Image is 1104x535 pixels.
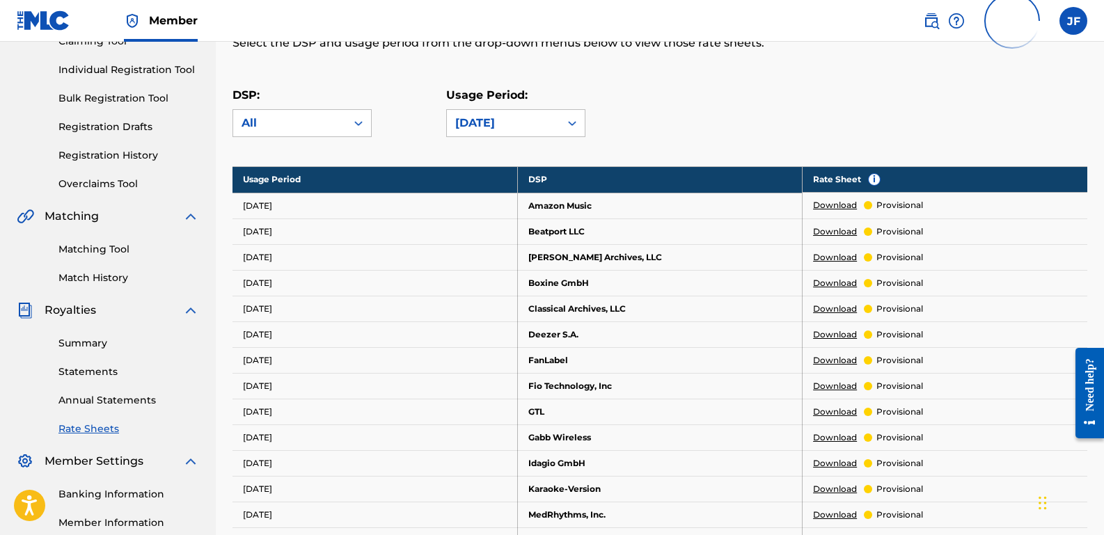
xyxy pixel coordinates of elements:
td: Beatport LLC [517,218,802,244]
div: All [242,115,338,131]
td: [DATE] [232,450,517,476]
a: Download [813,328,857,341]
a: Download [813,199,857,211]
a: Download [813,380,857,392]
a: Download [813,431,857,444]
a: Download [813,354,857,367]
a: Registration History [58,148,199,163]
td: Deezer S.A. [517,321,802,347]
img: Member Settings [17,453,33,470]
p: provisional [876,457,923,470]
p: provisional [876,431,923,444]
td: [DATE] [232,424,517,450]
td: GTL [517,399,802,424]
th: Usage Period [232,166,517,193]
a: Download [813,457,857,470]
td: [DATE] [232,347,517,373]
a: Rate Sheets [58,422,199,436]
a: Download [813,277,857,289]
td: Fio Technology, Inc [517,373,802,399]
a: Download [813,406,857,418]
img: expand [182,453,199,470]
p: provisional [876,251,923,264]
td: MedRhythms, Inc. [517,502,802,527]
a: Public Search [923,7,940,35]
iframe: Resource Center [1065,336,1104,451]
img: expand [182,302,199,319]
img: search [923,13,940,29]
td: [DATE] [232,502,517,527]
a: Bulk Registration Tool [58,91,199,106]
span: Matching [45,208,99,225]
img: MLC Logo [17,10,70,31]
iframe: Chat Widget [1034,468,1104,535]
img: expand [182,208,199,225]
p: provisional [876,277,923,289]
td: [PERSON_NAME] Archives, LLC [517,244,802,270]
a: Matching Tool [58,242,199,257]
a: Annual Statements [58,393,199,408]
th: DSP [517,166,802,193]
div: Drag [1039,482,1047,524]
td: [DATE] [232,373,517,399]
td: [DATE] [232,244,517,270]
p: provisional [876,483,923,495]
a: Overclaims Tool [58,177,199,191]
p: Select the DSP and usage period from the drop-down menus below to view those rate sheets. [232,35,891,51]
td: [DATE] [232,321,517,347]
p: provisional [876,199,923,211]
td: Idagio GmbH [517,450,802,476]
img: Matching [17,208,34,225]
a: Download [813,483,857,495]
label: Usage Period: [446,88,528,102]
span: Royalties [45,302,96,319]
td: Boxine GmbH [517,270,802,296]
a: Member Information [58,516,199,530]
a: Banking Information [58,487,199,502]
a: Statements [58,365,199,379]
p: provisional [876,509,923,521]
div: [DATE] [455,115,551,131]
p: provisional [876,328,923,341]
img: Royalties [17,302,33,319]
td: Classical Archives, LLC [517,296,802,321]
td: Amazon Music [517,193,802,218]
p: provisional [876,380,923,392]
p: provisional [876,354,923,367]
a: Registration Drafts [58,120,199,134]
td: Gabb Wireless [517,424,802,450]
td: FanLabel [517,347,802,373]
td: [DATE] [232,270,517,296]
td: Karaoke-Version [517,476,802,502]
th: Rate Sheet [803,166,1087,193]
a: Download [813,509,857,521]
td: [DATE] [232,193,517,218]
label: DSP: [232,88,260,102]
td: [DATE] [232,399,517,424]
a: Download [813,251,857,264]
td: [DATE] [232,296,517,321]
span: i [869,174,880,185]
a: Summary [58,336,199,351]
td: [DATE] [232,218,517,244]
a: Match History [58,271,199,285]
a: Individual Registration Tool [58,63,199,77]
td: [DATE] [232,476,517,502]
img: Top Rightsholder [124,13,141,29]
div: Help [948,7,965,35]
div: User Menu [1059,7,1087,35]
span: Member [149,13,198,29]
span: Member Settings [45,453,143,470]
img: help [948,13,965,29]
p: provisional [876,225,923,238]
a: Download [813,225,857,238]
p: provisional [876,303,923,315]
a: Download [813,303,857,315]
p: provisional [876,406,923,418]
